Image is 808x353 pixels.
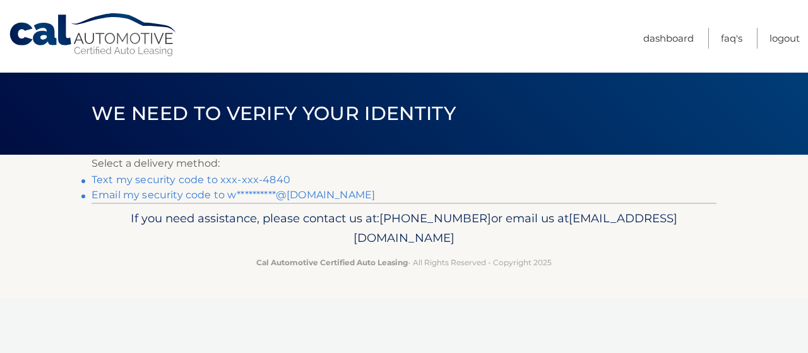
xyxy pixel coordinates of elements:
[721,28,742,49] a: FAQ's
[100,208,708,249] p: If you need assistance, please contact us at: or email us at
[379,211,491,225] span: [PHONE_NUMBER]
[100,256,708,269] p: - All Rights Reserved - Copyright 2025
[8,13,179,57] a: Cal Automotive
[769,28,800,49] a: Logout
[92,189,375,201] a: Email my security code to w**********@[DOMAIN_NAME]
[643,28,694,49] a: Dashboard
[256,258,408,267] strong: Cal Automotive Certified Auto Leasing
[92,174,290,186] a: Text my security code to xxx-xxx-4840
[92,102,456,125] span: We need to verify your identity
[92,155,716,172] p: Select a delivery method:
